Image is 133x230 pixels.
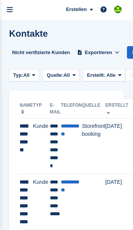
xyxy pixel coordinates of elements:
a: Nicht verifizierte Kunden [9,46,73,59]
span: Typ: [13,71,23,79]
th: Quelle [82,99,105,118]
button: Quelle: All [43,69,80,82]
span: Quelle: [47,71,63,79]
img: Stefano [114,6,122,13]
a: Name [20,103,33,115]
button: Typ: All [9,69,40,82]
td: Storefront booking [82,118,105,174]
span: Exportieren [85,49,112,56]
h1: Kontakte [9,28,48,39]
td: Kunde [33,118,49,174]
td: Kunde [33,174,49,230]
td: [DATE] [105,118,128,174]
span: All [23,71,29,79]
button: Erstellt: Alle [83,69,125,82]
button: Exportieren [76,46,121,59]
span: All [63,71,70,79]
span: Erstellt: [87,72,105,78]
span: Alle [107,72,116,78]
span: Erstellen [66,6,87,13]
th: Telefon [61,99,82,118]
td: [DATE] [105,174,128,230]
a: Erstellt [105,103,128,115]
th: Typ [33,99,49,118]
th: E-Mail [50,99,61,118]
